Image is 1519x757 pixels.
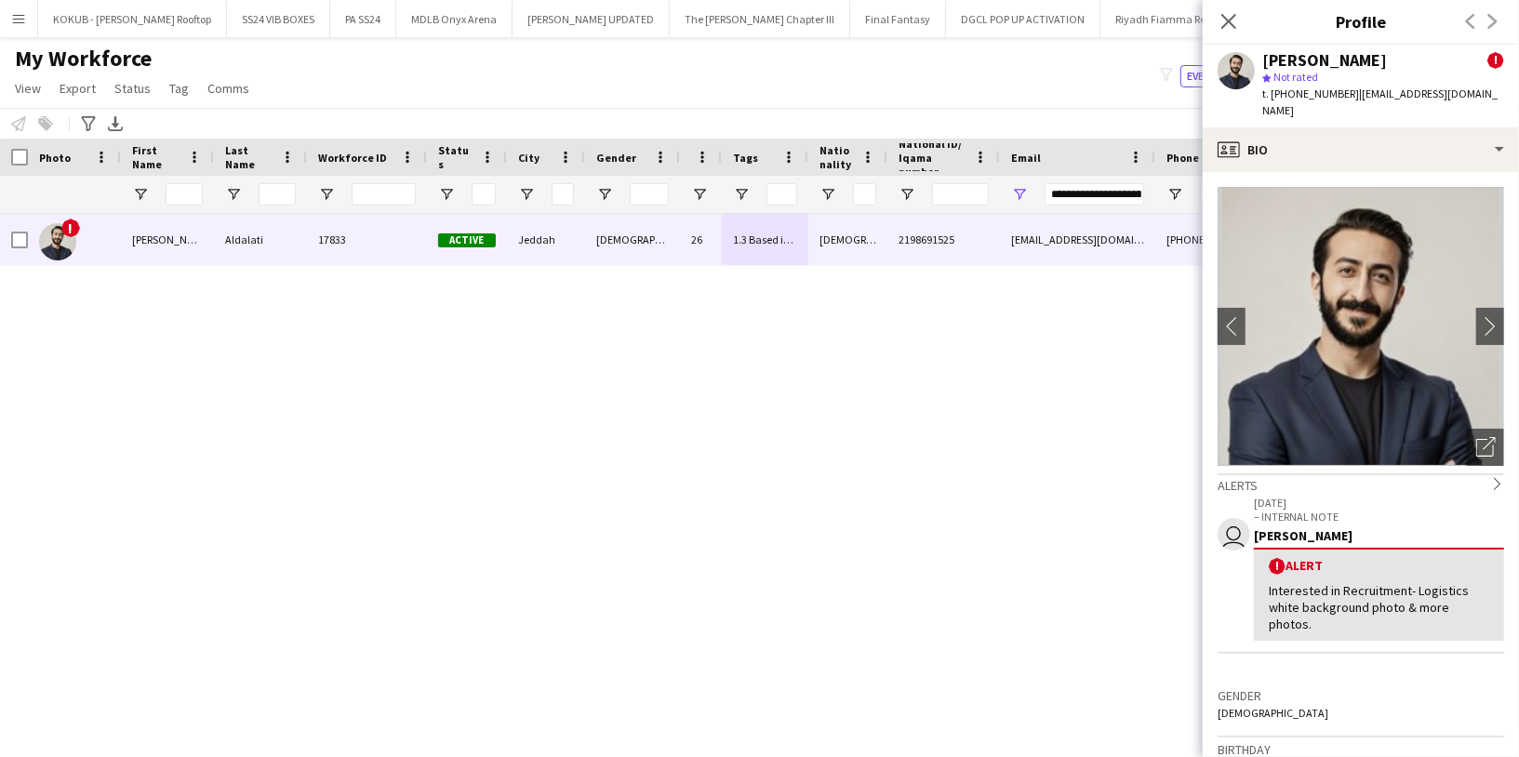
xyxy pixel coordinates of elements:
[107,76,158,100] a: Status
[200,76,257,100] a: Comms
[7,76,48,100] a: View
[15,80,41,97] span: View
[472,183,496,206] input: Status Filter Input
[1218,187,1504,466] img: Crew avatar or photo
[352,183,416,206] input: Workforce ID Filter Input
[507,214,585,265] div: Jeddah
[207,80,249,97] span: Comms
[61,219,80,237] span: !
[1262,86,1498,117] span: | [EMAIL_ADDRESS][DOMAIN_NAME]
[899,137,966,179] span: National ID/ Iqama number
[670,1,850,37] button: The [PERSON_NAME] Chapter III
[1262,86,1359,100] span: t. [PHONE_NUMBER]
[1180,65,1273,87] button: Everyone8,556
[38,1,227,37] button: KOKUB - [PERSON_NAME] Rooftop
[438,143,473,171] span: Status
[15,45,152,73] span: My Workforce
[850,1,946,37] button: Final Fantasy
[1218,473,1504,494] div: Alerts
[1262,52,1387,69] div: [PERSON_NAME]
[39,151,71,165] span: Photo
[77,113,100,135] app-action-btn: Advanced filters
[596,186,613,203] button: Open Filter Menu
[39,223,76,260] img: Mustafa Aldalati
[1166,151,1199,165] span: Phone
[733,151,758,165] span: Tags
[1269,557,1489,575] div: Alert
[691,186,708,203] button: Open Filter Menu
[518,151,540,165] span: City
[513,1,670,37] button: [PERSON_NAME] UPDATED
[819,143,854,171] span: Nationality
[227,1,330,37] button: SS24 VIB BOXES
[1011,186,1028,203] button: Open Filter Menu
[946,1,1100,37] button: DGCL POP UP ACTIVATION
[1487,52,1504,69] span: !
[819,186,836,203] button: Open Filter Menu
[114,80,151,97] span: Status
[121,214,214,265] div: [PERSON_NAME]
[166,183,203,206] input: First Name Filter Input
[1100,1,1263,37] button: Riyadh Fiamma Restaurant
[330,1,396,37] button: PA SS24
[259,183,296,206] input: Last Name Filter Input
[1254,510,1504,524] p: – INTERNAL NOTE
[808,214,887,265] div: [DEMOGRAPHIC_DATA]
[225,143,273,171] span: Last Name
[1269,558,1286,575] span: !
[1269,582,1489,633] div: Interested in Recruitment- Logistics white background photo & more photos.
[899,186,915,203] button: Open Filter Menu
[1203,9,1519,33] h3: Profile
[630,183,669,206] input: Gender Filter Input
[52,76,103,100] a: Export
[438,233,496,247] span: Active
[396,1,513,37] button: MDLB Onyx Arena
[1467,429,1504,466] div: Open photos pop-in
[162,76,196,100] a: Tag
[1218,706,1328,720] span: [DEMOGRAPHIC_DATA]
[1254,527,1504,544] div: [PERSON_NAME]
[1045,183,1144,206] input: Email Filter Input
[766,183,797,206] input: Tags Filter Input
[225,186,242,203] button: Open Filter Menu
[104,113,127,135] app-action-btn: Export XLSX
[318,186,335,203] button: Open Filter Menu
[1218,687,1504,704] h3: Gender
[1203,127,1519,172] div: Bio
[1155,214,1393,265] div: [PHONE_NUMBER]
[1200,183,1382,206] input: Phone Filter Input
[1273,70,1318,84] span: Not rated
[552,183,574,206] input: City Filter Input
[132,143,180,171] span: First Name
[596,151,636,165] span: Gender
[60,80,96,97] span: Export
[722,214,808,265] div: 1.3 Based in [GEOGRAPHIC_DATA], 2.3 English Level = 3/3 Excellent
[1166,186,1183,203] button: Open Filter Menu
[1011,151,1041,165] span: Email
[307,214,427,265] div: 17833
[169,80,189,97] span: Tag
[214,214,307,265] div: Aldalati
[680,214,722,265] div: 26
[932,183,989,206] input: National ID/ Iqama number Filter Input
[438,186,455,203] button: Open Filter Menu
[132,186,149,203] button: Open Filter Menu
[1000,214,1155,265] div: [EMAIL_ADDRESS][DOMAIN_NAME]
[733,186,750,203] button: Open Filter Menu
[853,183,876,206] input: Nationality Filter Input
[899,232,954,246] span: 2198691525
[1254,496,1504,510] p: [DATE]
[518,186,535,203] button: Open Filter Menu
[318,151,387,165] span: Workforce ID
[585,214,680,265] div: [DEMOGRAPHIC_DATA]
